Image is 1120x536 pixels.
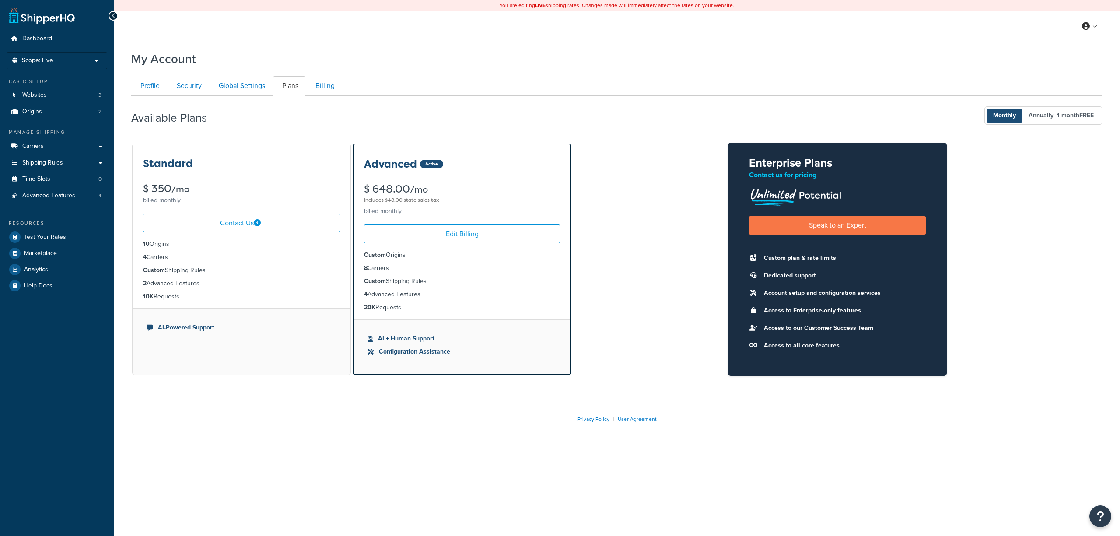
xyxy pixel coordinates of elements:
strong: 20K [364,303,375,312]
span: Carriers [22,143,44,150]
li: Origins [364,250,560,260]
a: Advanced Features 4 [7,188,107,204]
b: FREE [1079,111,1094,120]
li: Account setup and configuration services [759,287,881,299]
li: Access to our Customer Success Team [759,322,881,334]
div: billed monthly [143,194,340,207]
div: Manage Shipping [7,129,107,136]
li: Configuration Assistance [367,347,556,357]
strong: 4 [364,290,367,299]
a: Time Slots 0 [7,171,107,187]
li: Advanced Features [7,188,107,204]
a: Edit Billing [364,224,560,243]
span: Websites [22,91,47,99]
span: - 1 month [1053,111,1094,120]
a: ShipperHQ Home [9,7,75,24]
strong: Custom [364,277,386,286]
span: | [613,415,614,423]
div: Basic Setup [7,78,107,85]
li: AI + Human Support [367,334,556,343]
strong: 2 [143,279,147,288]
a: Marketplace [7,245,107,261]
div: Resources [7,220,107,227]
li: Access to all core features [759,340,881,352]
span: Advanced Features [22,192,75,200]
span: Analytics [24,266,48,273]
li: Dedicated support [759,270,881,282]
p: Contact us for pricing [749,169,926,181]
a: Privacy Policy [577,415,609,423]
li: Time Slots [7,171,107,187]
span: 4 [98,192,101,200]
strong: 10 [143,239,150,249]
li: Origins [7,104,107,120]
li: Carriers [364,263,560,273]
span: Monthly [987,109,1022,123]
li: AI-Powered Support [147,323,336,333]
a: Shipping Rules [7,155,107,171]
button: Monthly Annually- 1 monthFREE [984,106,1102,125]
span: 0 [98,175,101,183]
small: /mo [171,183,189,195]
span: Marketplace [24,250,57,257]
li: Access to Enterprise-only features [759,305,881,317]
strong: Custom [143,266,165,275]
small: /mo [410,183,428,196]
li: Shipping Rules [364,277,560,286]
div: Active [420,160,443,168]
li: Websites [7,87,107,103]
a: Origins 2 [7,104,107,120]
a: Carriers [7,138,107,154]
a: Help Docs [7,278,107,294]
li: Advanced Features [143,279,340,288]
strong: 4 [143,252,147,262]
li: Carriers [143,252,340,262]
a: Dashboard [7,31,107,47]
a: Profile [131,76,167,96]
span: Origins [22,108,42,116]
span: Shipping Rules [22,159,63,167]
h1: My Account [131,50,196,67]
h2: Enterprise Plans [749,157,926,169]
span: Test Your Rates [24,234,66,241]
div: billed monthly [364,205,560,217]
li: Requests [143,292,340,301]
span: 2 [98,108,101,116]
li: Origins [143,239,340,249]
span: Dashboard [22,35,52,42]
span: Time Slots [22,175,50,183]
b: LIVE [535,1,546,9]
a: Billing [306,76,342,96]
h3: Advanced [364,158,417,170]
strong: 10K [143,292,154,301]
a: Analytics [7,262,107,277]
a: User Agreement [618,415,657,423]
span: Scope: Live [22,57,53,64]
h3: Standard [143,158,193,169]
img: Unlimited Potential [749,186,842,206]
a: Speak to an Expert [749,216,926,234]
span: Help Docs [24,282,52,290]
a: Test Your Rates [7,229,107,245]
li: Requests [364,303,560,312]
strong: Custom [364,250,386,259]
li: Shipping Rules [143,266,340,275]
span: 3 [98,91,101,99]
a: Contact Us [143,214,340,232]
h2: Available Plans [131,112,220,124]
div: $ 350 [143,183,340,194]
div: Includes $48.00 state sales tax [364,195,560,205]
button: Open Resource Center [1089,505,1111,527]
li: Custom plan & rate limits [759,252,881,264]
a: Websites 3 [7,87,107,103]
div: $ 648.00 [364,184,560,205]
a: Plans [273,76,305,96]
a: Security [168,76,209,96]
